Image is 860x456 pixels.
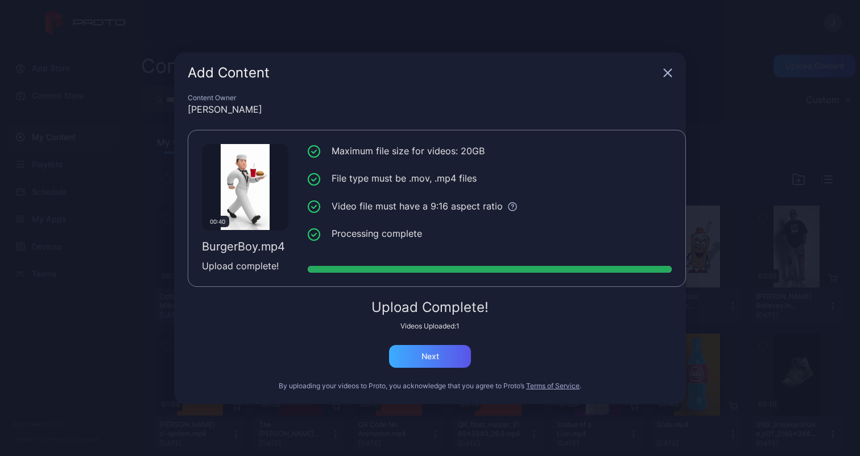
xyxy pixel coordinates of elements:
div: Videos Uploaded: 1 [188,322,672,331]
button: Terms of Service [526,381,580,391]
li: Maximum file size for videos: 20GB [308,144,672,158]
li: Processing complete [308,227,672,241]
button: Next [389,345,471,368]
li: Video file must have a 9:16 aspect ratio [308,199,672,213]
div: Upload Complete! [188,301,672,314]
div: BurgerBoy.mp4 [202,240,288,253]
div: 00:40 [205,216,229,227]
div: [PERSON_NAME] [188,102,672,116]
div: By uploading your videos to Proto, you acknowledge that you agree to Proto’s . [188,381,672,391]
div: Content Owner [188,93,672,102]
li: File type must be .mov, .mp4 files [308,171,672,186]
div: Upload complete! [202,259,288,273]
div: Add Content [188,66,659,80]
div: Next [421,352,439,361]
